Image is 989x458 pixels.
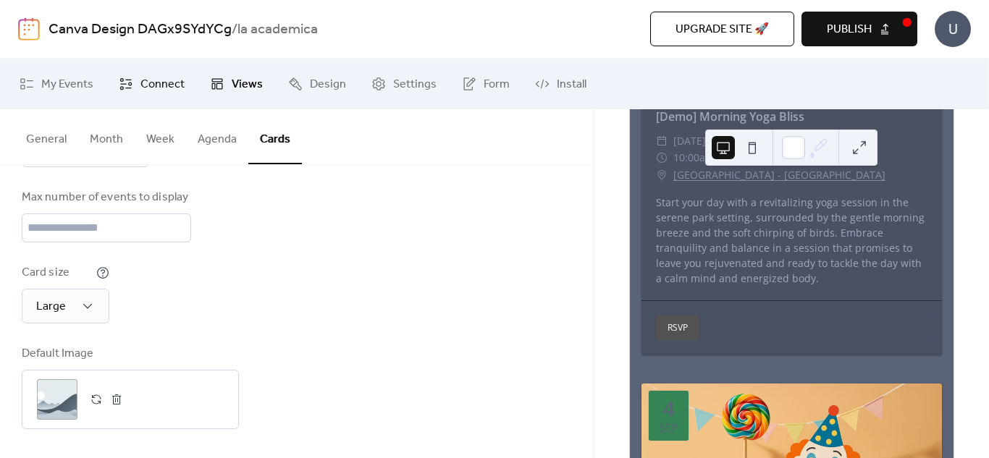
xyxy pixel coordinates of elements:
span: My Events [41,76,93,93]
span: Design [310,76,346,93]
div: Default Image [22,345,236,362]
span: [DATE] [673,132,706,150]
button: RSVP [656,315,699,340]
span: Publish [827,21,872,38]
img: logo [18,17,40,41]
a: Design [277,64,357,103]
span: Install [557,76,586,93]
div: ​ [656,149,668,166]
span: Form [484,76,510,93]
a: Settings [361,64,447,103]
span: Settings [393,76,437,93]
a: Install [524,64,597,103]
span: 10:00am [673,149,715,166]
div: Start your day with a revitalizing yoga session in the serene park setting, surrounded by the gen... [641,195,942,286]
div: ​ [656,132,668,150]
button: Agenda [186,109,248,163]
b: / [232,16,237,43]
button: Upgrade site 🚀 [650,12,794,46]
div: 4 [662,398,675,420]
button: Week [135,109,186,163]
span: Large [36,295,66,318]
div: ; [37,379,77,420]
a: My Events [9,64,104,103]
div: [Demo] Morning Yoga Bliss [641,108,942,125]
div: Max number of events to display [22,189,188,206]
div: Sep [660,423,678,433]
span: Views [232,76,263,93]
div: ​ [656,166,668,184]
button: Month [78,109,135,163]
div: U [935,11,971,47]
a: [GEOGRAPHIC_DATA] - [GEOGRAPHIC_DATA] [673,166,885,184]
a: Form [451,64,521,103]
button: General [14,109,78,163]
div: Card size [22,264,93,281]
a: Views [199,64,274,103]
a: Connect [108,64,195,103]
a: Canva Design DAGx9SYdYCg [49,16,232,43]
b: la academica [237,16,318,43]
span: Connect [140,76,185,93]
button: Publish [801,12,917,46]
span: Upgrade site 🚀 [676,21,769,38]
button: Cards [248,109,302,164]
